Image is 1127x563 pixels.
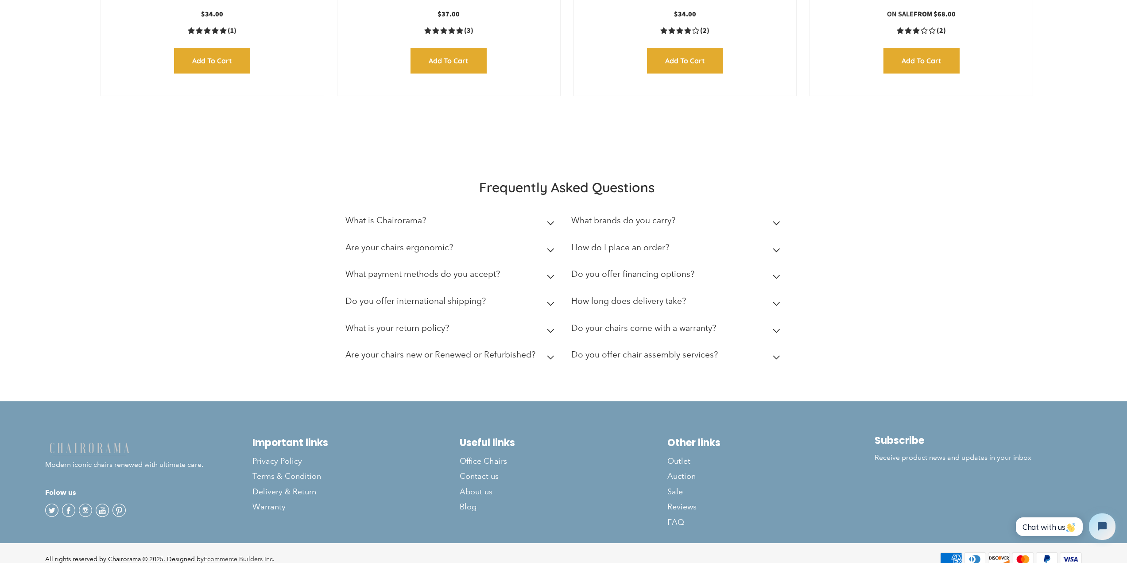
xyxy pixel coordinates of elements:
summary: Do you offer chair assembly services? [571,343,784,370]
span: Sale [667,487,683,497]
h2: Are your chairs new or Renewed or Refurbished? [345,349,535,360]
p: Receive product news and updates in your inbox [875,453,1082,462]
h2: What payment methods do you accept? [345,269,500,279]
h2: Are your chairs ergonomic? [345,242,453,252]
summary: What is your return policy? [345,317,558,344]
summary: How do I place an order? [571,236,784,263]
h2: Do you offer international shipping? [345,296,486,306]
span: (2) [700,26,709,35]
a: 5.0 rating (1 votes) [110,26,315,35]
summary: What is Chairorama? [345,209,558,236]
span: About us [460,487,492,497]
a: Sale [667,484,875,499]
span: Warranty [252,502,286,512]
a: Blog [460,499,667,514]
span: (3) [464,26,473,35]
h2: What brands do you carry? [571,215,675,225]
a: Terms & Condition [252,469,460,484]
summary: Do you offer international shipping? [345,290,558,317]
span: Auction [667,471,696,481]
a: Delivery & Return [252,484,460,499]
span: Reviews [667,502,697,512]
summary: Are your chairs ergonomic? [345,236,558,263]
span: Contact us [460,471,499,481]
a: 3.0 rating (2 votes) [819,26,1024,35]
input: Add to Cart [411,48,487,74]
span: (2) [937,26,946,35]
h2: Useful links [460,437,667,449]
h2: Frequently Asked Questions [345,179,788,196]
h2: Do you offer chair assembly services? [571,349,718,360]
h2: Subscribe [875,435,1082,447]
h2: What is your return policy? [345,323,449,333]
span: FAQ [667,517,684,528]
a: Outlet [667,454,875,469]
input: Add to Cart [174,48,250,74]
p: from $68.00 [819,10,1024,19]
p: $34.00 [583,10,788,19]
a: FAQ [667,515,875,530]
iframe: Tidio Chat [1006,506,1123,547]
a: Warranty [252,499,460,514]
strong: On Sale [887,9,914,19]
h2: Important links [252,437,460,449]
img: chairorama [45,441,134,457]
h4: Folow us [45,487,252,498]
p: $34.00 [110,10,315,19]
h2: How long does delivery take? [571,296,686,306]
a: 4.0 rating (2 votes) [583,26,788,35]
h2: What is Chairorama? [345,215,426,225]
a: Reviews [667,499,875,514]
span: Office Chairs [460,456,507,466]
input: Add to Cart [647,48,723,74]
span: Privacy Policy [252,456,302,466]
a: 5.0 rating (3 votes) [346,26,551,35]
span: Delivery & Return [252,487,316,497]
span: (1) [228,26,236,35]
summary: How long does delivery take? [571,290,784,317]
a: Office Chairs [460,454,667,469]
a: Privacy Policy [252,454,460,469]
a: Auction [667,469,875,484]
span: Terms & Condition [252,471,321,481]
h2: Other links [667,437,875,449]
a: About us [460,484,667,499]
span: Blog [460,502,476,512]
summary: What brands do you carry? [571,209,784,236]
span: Outlet [667,456,690,466]
p: $37.00 [346,10,551,19]
a: Ecommerce Builders Inc. [204,555,275,563]
summary: Are your chairs new or Renewed or Refurbished? [345,343,558,370]
h2: How do I place an order? [571,242,669,252]
summary: What payment methods do you accept? [345,263,558,290]
h2: Do your chairs come with a warranty? [571,323,716,333]
h2: Do you offer financing options? [571,269,694,279]
summary: Do your chairs come with a warranty? [571,317,784,344]
summary: Do you offer financing options? [571,263,784,290]
input: Add to Cart [883,48,960,74]
a: Contact us [460,469,667,484]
